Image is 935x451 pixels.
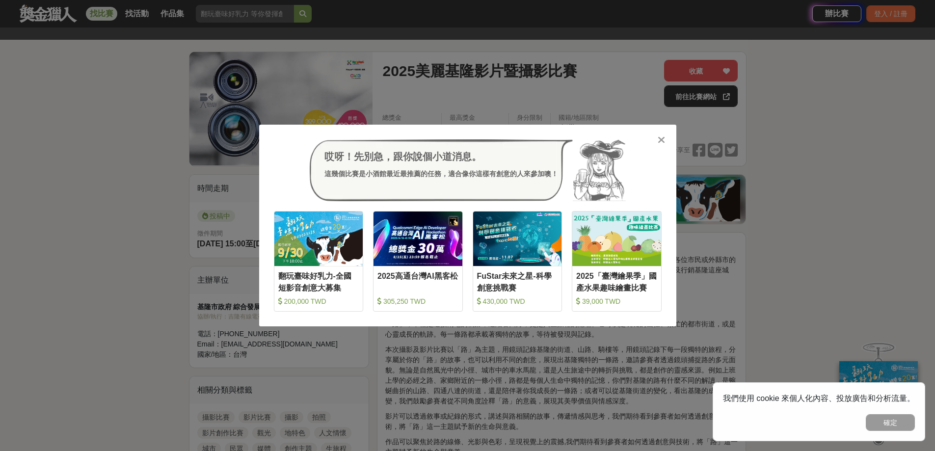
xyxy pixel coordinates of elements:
img: Cover Image [572,212,661,266]
img: Avatar [573,139,626,201]
div: 430,000 TWD [477,296,558,306]
a: Cover ImageFuStar未來之星-科學創意挑戰賽 430,000 TWD [473,211,562,312]
div: 翻玩臺味好乳力-全國短影音創意大募集 [278,270,359,292]
a: Cover Image翻玩臺味好乳力-全國短影音創意大募集 200,000 TWD [274,211,364,312]
div: 2025高通台灣AI黑客松 [377,270,458,292]
img: Cover Image [274,212,363,266]
div: 39,000 TWD [576,296,657,306]
div: 200,000 TWD [278,296,359,306]
div: 這幾個比賽是小酒館最近最推薦的任務，適合像你這樣有創意的人來參加噢！ [324,169,558,179]
a: Cover Image2025「臺灣繪果季」國產水果趣味繪畫比賽 39,000 TWD [572,211,662,312]
div: FuStar未來之星-科學創意挑戰賽 [477,270,558,292]
div: 2025「臺灣繪果季」國產水果趣味繪畫比賽 [576,270,657,292]
span: 我們使用 cookie 來個人化內容、投放廣告和分析流量。 [723,394,915,402]
div: 305,250 TWD [377,296,458,306]
img: Cover Image [473,212,562,266]
img: Cover Image [374,212,462,266]
a: Cover Image2025高通台灣AI黑客松 305,250 TWD [373,211,463,312]
button: 確定 [866,414,915,431]
div: 哎呀！先別急，跟你說個小道消息。 [324,149,558,164]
